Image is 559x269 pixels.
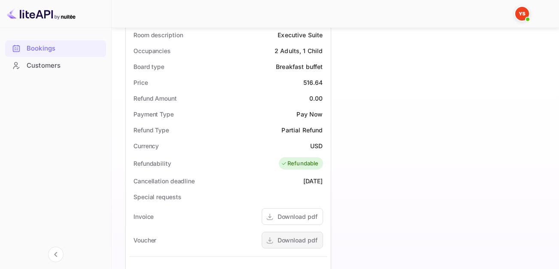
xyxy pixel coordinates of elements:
a: Bookings [5,40,106,56]
div: Currency [133,141,159,150]
div: Voucher [133,236,156,245]
div: 516.64 [303,78,323,87]
div: Customers [27,61,102,71]
div: Pay Now [296,110,323,119]
div: Board type [133,62,164,71]
div: Refund Amount [133,94,177,103]
div: Download pdf [278,212,317,221]
img: LiteAPI logo [7,7,76,21]
a: Customers [5,57,106,73]
div: Special requests [133,192,181,201]
img: Yandex Support [515,7,529,21]
div: [DATE] [303,176,323,185]
div: Cancellation deadline [133,176,195,185]
div: Partial Refund [281,126,323,134]
div: Payment Type [133,110,174,119]
div: Bookings [27,44,102,54]
div: Refundable [281,159,319,168]
div: 0.00 [309,94,323,103]
div: Room description [133,30,183,39]
div: Customers [5,57,106,74]
div: Executive Suite [278,30,323,39]
div: Occupancies [133,46,171,55]
div: Invoice [133,212,154,221]
div: Refundability [133,159,171,168]
div: Price [133,78,148,87]
div: Refund Type [133,126,169,134]
div: Breakfast buffet [276,62,323,71]
div: USD [310,141,323,150]
div: 2 Adults, 1 Child [275,46,323,55]
div: Download pdf [278,236,317,245]
div: Bookings [5,40,106,57]
button: Collapse navigation [48,247,63,262]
